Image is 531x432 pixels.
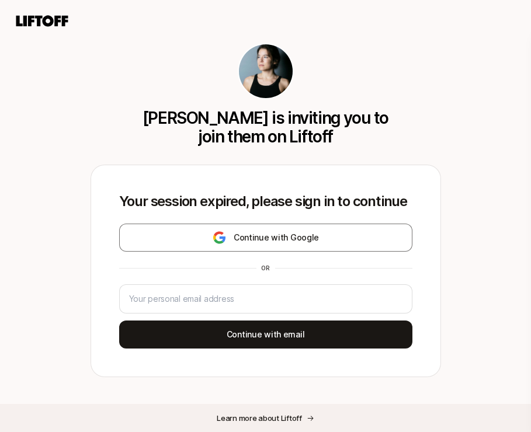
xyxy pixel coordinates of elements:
input: Your personal email address [129,292,402,306]
p: [PERSON_NAME] is inviting you to join them on Liftoff [139,109,393,146]
img: google-logo [212,231,227,245]
p: Your session expired, please sign in to continue [119,193,412,210]
button: Continue with Google [119,224,412,252]
button: Continue with email [119,320,412,349]
div: or [256,263,275,273]
button: Learn more about Liftoff [207,407,324,428]
img: 539a6eb7_bc0e_4fa2_8ad9_ee091919e8d1.jpg [239,44,293,98]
